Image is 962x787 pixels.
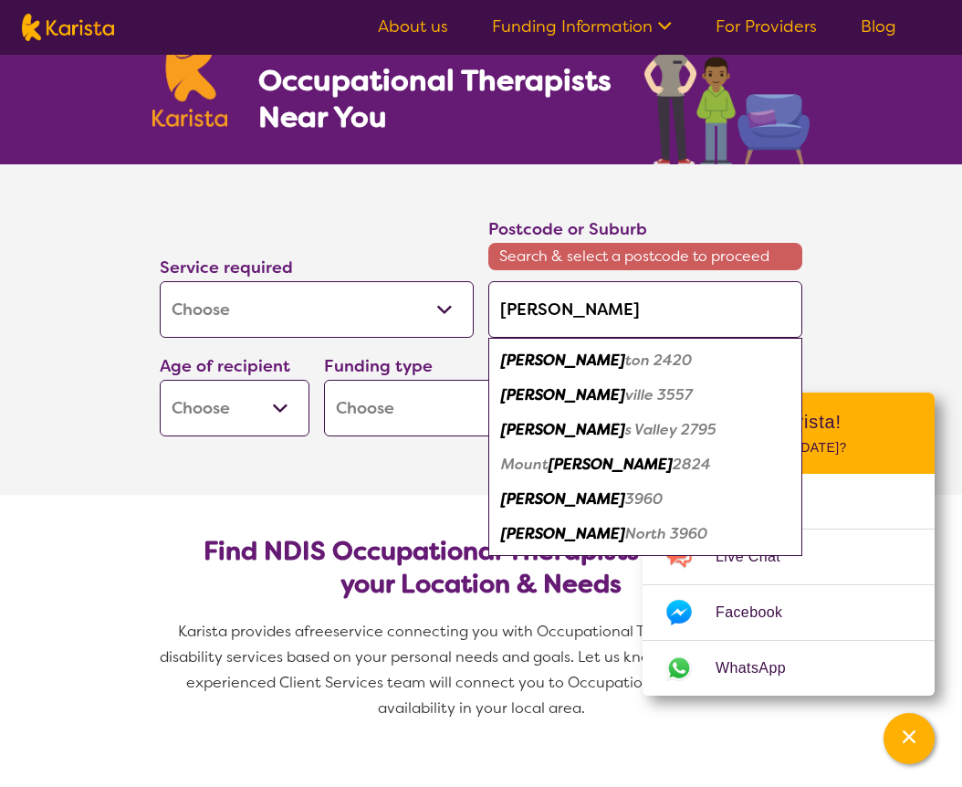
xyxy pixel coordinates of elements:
label: Postcode or Suburb [488,218,647,240]
img: occupational-therapy [644,5,810,164]
a: About us [378,16,448,37]
em: ton 2420 [625,351,692,370]
div: Fosterton 2420 [497,343,793,378]
em: North 3960 [625,524,707,543]
label: Funding type [324,355,433,377]
span: Karista provides a [178,622,304,641]
a: Blog [861,16,896,37]
span: Search & select a postcode to proceed [488,243,802,270]
span: service connecting you with Occupational Therapists and other disability services based on your p... [160,622,806,718]
ul: Choose channel [643,474,935,696]
em: [PERSON_NAME] [549,455,673,474]
em: [PERSON_NAME] [501,351,625,370]
em: Mount [501,455,549,474]
a: For Providers [716,16,817,37]
input: Type [488,281,802,338]
h2: Find NDIS Occupational Therapists based on your Location & Needs [174,535,788,601]
span: Live Chat [716,543,802,571]
em: [PERSON_NAME] [501,489,625,509]
img: Karista logo [22,14,114,41]
h1: Search NDIS Occupational Therapists Near You [258,26,613,135]
div: Foster 3960 [497,482,793,517]
em: [PERSON_NAME] [501,420,625,439]
div: Fosters Valley 2795 [497,413,793,447]
label: Service required [160,257,293,278]
em: 3960 [625,489,663,509]
em: [PERSON_NAME] [501,385,625,404]
em: s Valley 2795 [625,420,716,439]
a: Funding Information [492,16,672,37]
div: Foster North 3960 [497,517,793,551]
label: Age of recipient [160,355,290,377]
span: Facebook [716,599,804,626]
em: ville 3557 [625,385,693,404]
em: [PERSON_NAME] [501,524,625,543]
img: Karista logo [152,28,227,127]
span: WhatsApp [716,655,808,682]
div: Fosterville 3557 [497,378,793,413]
em: 2824 [673,455,711,474]
button: Channel Menu [884,713,935,764]
a: Web link opens in a new tab. [643,641,935,696]
div: Mount Foster 2824 [497,447,793,482]
span: free [304,622,333,641]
